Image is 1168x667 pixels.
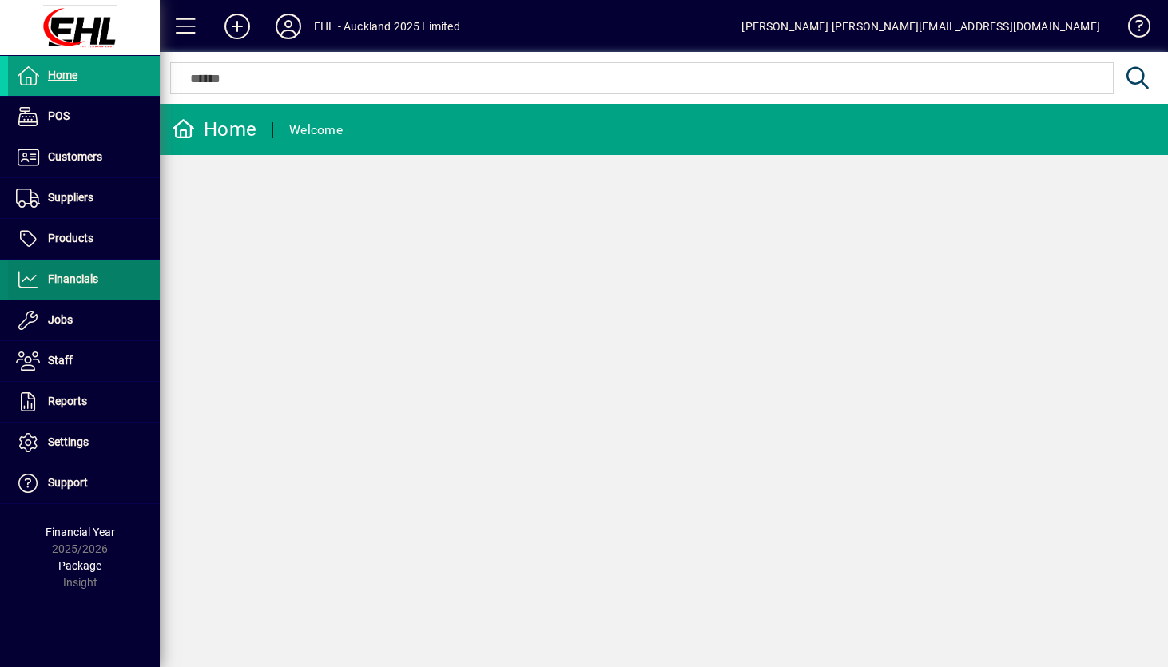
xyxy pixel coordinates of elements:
[741,14,1100,39] div: [PERSON_NAME] [PERSON_NAME][EMAIL_ADDRESS][DOMAIN_NAME]
[48,313,73,326] span: Jobs
[48,476,88,489] span: Support
[8,423,160,463] a: Settings
[8,341,160,381] a: Staff
[8,300,160,340] a: Jobs
[8,463,160,503] a: Support
[48,435,89,448] span: Settings
[48,232,93,244] span: Products
[8,260,160,300] a: Financials
[48,354,73,367] span: Staff
[1116,3,1148,55] a: Knowledge Base
[48,69,77,81] span: Home
[48,109,70,122] span: POS
[8,219,160,259] a: Products
[8,382,160,422] a: Reports
[48,272,98,285] span: Financials
[8,137,160,177] a: Customers
[46,526,115,538] span: Financial Year
[48,191,93,204] span: Suppliers
[8,178,160,218] a: Suppliers
[172,117,256,142] div: Home
[212,12,263,41] button: Add
[289,117,343,143] div: Welcome
[263,12,314,41] button: Profile
[8,97,160,137] a: POS
[58,559,101,572] span: Package
[314,14,460,39] div: EHL - Auckland 2025 Limited
[48,150,102,163] span: Customers
[48,395,87,407] span: Reports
